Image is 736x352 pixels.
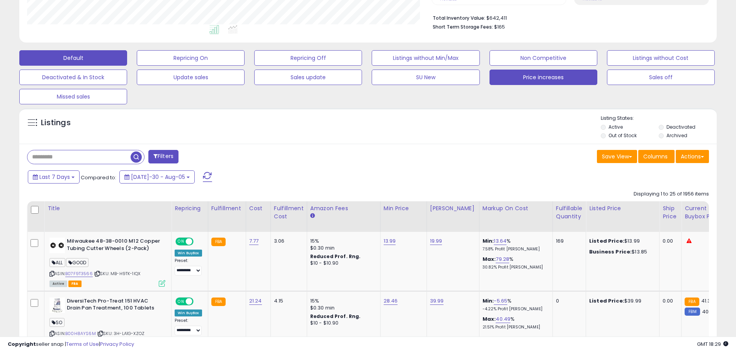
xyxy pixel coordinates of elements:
[384,237,396,245] a: 13.99
[66,340,99,348] a: Terms of Use
[175,204,205,213] div: Repricing
[663,204,678,221] div: Ship Price
[556,298,580,304] div: 0
[310,260,374,267] div: $10 - $10.90
[483,297,494,304] b: Min:
[175,309,202,316] div: Win BuyBox
[100,340,134,348] a: Privacy Policy
[483,256,547,270] div: %
[175,250,202,257] div: Win BuyBox
[483,237,494,245] b: Min:
[254,50,362,66] button: Repricing Off
[556,204,583,221] div: Fulfillable Quantity
[49,258,65,267] span: ALL
[589,238,653,245] div: $13.99
[483,325,547,330] p: 21.51% Profit [PERSON_NAME]
[274,298,301,304] div: 4.15
[211,298,226,306] small: FBA
[67,298,161,314] b: DiversiTech Pro-Treat 151 HVAC Drain Pan Treatment, 100 Tablets
[310,253,361,260] b: Reduced Prof. Rng.
[176,298,186,304] span: ON
[65,270,93,277] a: B07F9T3566
[254,70,362,85] button: Sales update
[41,117,71,128] h5: Listings
[384,297,398,305] a: 28.46
[66,258,89,267] span: GOOD
[479,201,552,232] th: The percentage added to the cost of goods (COGS) that forms the calculator for Min & Max prices.
[274,204,304,221] div: Fulfillment Cost
[483,247,547,252] p: 7.58% Profit [PERSON_NAME]
[496,255,509,263] a: 79.28
[19,50,127,66] button: Default
[49,238,165,286] div: ASIN:
[148,150,178,163] button: Filters
[81,174,116,181] span: Compared to:
[48,204,168,213] div: Title
[702,308,716,315] span: 40.62
[589,248,653,255] div: $13.85
[685,298,699,306] small: FBA
[433,13,703,22] li: $642,411
[372,70,479,85] button: SU New
[676,150,709,163] button: Actions
[274,238,301,245] div: 3.06
[494,297,507,305] a: -5.65
[601,115,717,122] p: Listing States:
[607,50,715,66] button: Listings without Cost
[589,297,624,304] b: Listed Price:
[490,50,597,66] button: Non Competitive
[39,173,70,181] span: Last 7 Days
[483,315,496,323] b: Max:
[483,298,547,312] div: %
[589,237,624,245] b: Listed Price:
[310,320,374,326] div: $10 - $10.90
[638,150,675,163] button: Columns
[249,297,262,305] a: 21.24
[597,150,637,163] button: Save View
[175,318,202,335] div: Preset:
[663,238,675,245] div: 0.00
[28,170,80,184] button: Last 7 Days
[211,238,226,246] small: FBA
[589,248,632,255] b: Business Price:
[609,124,623,130] label: Active
[310,304,374,311] div: $0.30 min
[49,238,65,253] img: 31Dpu3HQcbL._SL40_.jpg
[433,24,493,30] b: Short Term Storage Fees:
[589,204,656,213] div: Listed Price
[483,204,549,213] div: Markup on Cost
[430,297,444,305] a: 39.99
[249,237,259,245] a: 7.77
[483,306,547,312] p: -4.22% Profit [PERSON_NAME]
[496,315,510,323] a: 40.49
[67,238,161,254] b: Milwaukee 48-38-0010 M12 Copper Tubing Cutter Wheels (2-Pack)
[68,281,82,287] span: FBA
[494,237,507,245] a: 13.64
[8,340,36,348] strong: Copyright
[137,50,245,66] button: Repricing On
[49,298,65,313] img: 41lwtkskL2L._SL40_.jpg
[119,170,195,184] button: [DATE]-30 - Aug-05
[310,238,374,245] div: 15%
[137,70,245,85] button: Update sales
[433,15,485,21] b: Total Inventory Value:
[211,204,243,213] div: Fulfillment
[310,298,374,304] div: 15%
[384,204,423,213] div: Min Price
[430,237,442,245] a: 19.99
[175,258,202,275] div: Preset:
[494,23,505,31] span: $165
[607,70,715,85] button: Sales off
[685,308,700,316] small: FBM
[589,298,653,304] div: $39.99
[131,173,185,181] span: [DATE]-30 - Aug-05
[310,245,374,252] div: $0.30 min
[556,238,580,245] div: 169
[666,132,687,139] label: Archived
[249,204,267,213] div: Cost
[310,204,377,213] div: Amazon Fees
[666,124,695,130] label: Deactivated
[192,238,205,245] span: OFF
[643,153,668,160] span: Columns
[609,132,637,139] label: Out of Stock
